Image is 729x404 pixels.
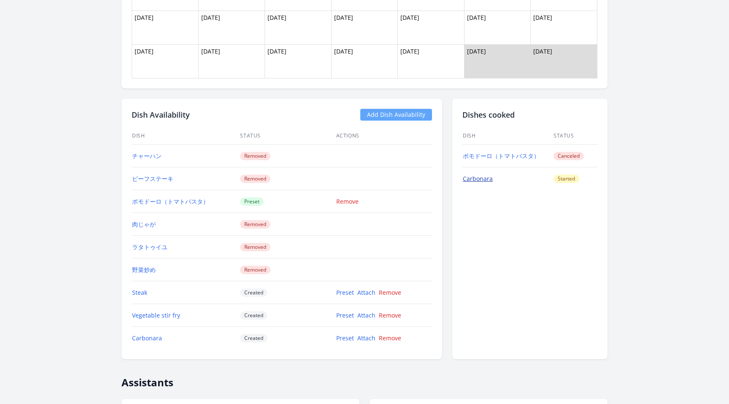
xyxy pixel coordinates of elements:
td: [DATE] [132,45,199,78]
a: 肉じゃが [132,220,156,228]
a: Steak [132,288,147,296]
span: Canceled [553,152,584,160]
td: [DATE] [198,11,265,45]
span: Created [240,288,267,297]
h2: Dish Availability [132,109,190,121]
td: [DATE] [531,11,597,45]
span: Started [553,175,579,183]
span: Removed [240,175,270,183]
h2: Assistants [121,369,607,389]
h2: Dishes cooked [462,109,597,121]
td: [DATE] [331,11,398,45]
th: Status [240,127,335,145]
a: Vegetable stir fry [132,311,180,319]
span: Created [240,334,267,342]
a: Preset [336,311,354,319]
a: ポモドーロ（トマトパスタ） [463,152,540,160]
a: Add Dish Availability [360,109,432,121]
a: Attach [357,311,375,319]
a: Preset [336,288,354,296]
td: [DATE] [398,45,464,78]
td: [DATE] [398,11,464,45]
a: Attach [357,334,375,342]
a: Carbonara [463,175,493,183]
span: Removed [240,243,270,251]
span: Removed [240,220,270,229]
th: Status [553,127,597,145]
a: Remove [379,288,401,296]
a: 野菜炒め [132,266,156,274]
a: Remove [379,311,401,319]
a: ポモドーロ（トマトパスタ） [132,197,209,205]
th: Actions [336,127,432,145]
span: Preset [240,197,264,206]
span: Created [240,311,267,320]
a: Carbonara [132,334,162,342]
th: Dish [462,127,553,145]
a: Remove [336,197,359,205]
span: Removed [240,152,270,160]
a: Preset [336,334,354,342]
a: Remove [379,334,401,342]
td: [DATE] [531,45,597,78]
td: [DATE] [198,45,265,78]
td: [DATE] [464,11,531,45]
td: [DATE] [464,45,531,78]
td: [DATE] [265,45,332,78]
a: ビーフステーキ [132,175,173,183]
a: チャーハン [132,152,162,160]
a: ラタトゥイユ [132,243,167,251]
a: Attach [357,288,375,296]
td: [DATE] [331,45,398,78]
th: Dish [132,127,240,145]
span: Removed [240,266,270,274]
td: [DATE] [132,11,199,45]
td: [DATE] [265,11,332,45]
